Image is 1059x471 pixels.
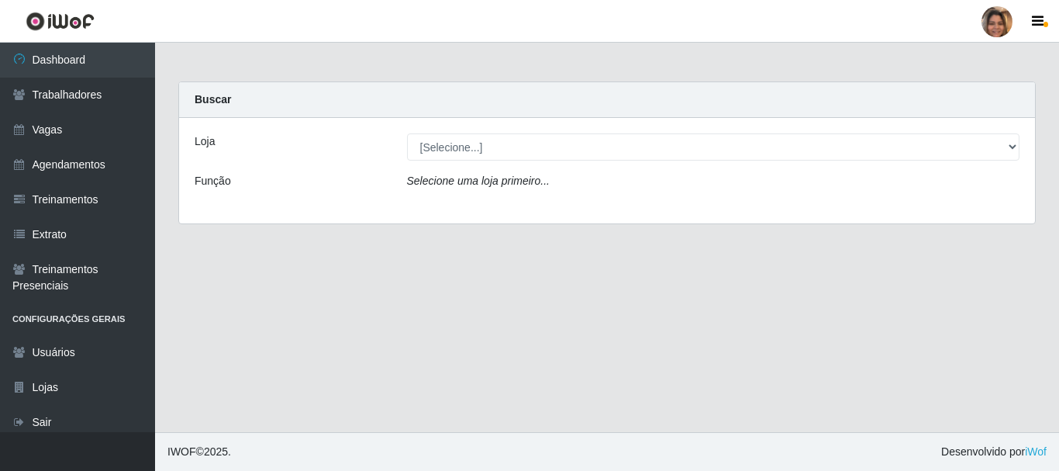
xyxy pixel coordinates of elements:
label: Loja [195,133,215,150]
span: Desenvolvido por [941,444,1047,460]
strong: Buscar [195,93,231,106]
img: CoreUI Logo [26,12,95,31]
a: iWof [1025,445,1047,458]
span: © 2025 . [167,444,231,460]
i: Selecione uma loja primeiro... [407,175,550,187]
label: Função [195,173,231,189]
span: IWOF [167,445,196,458]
